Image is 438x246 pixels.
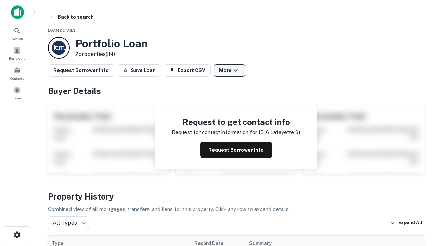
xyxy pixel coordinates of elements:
span: Borrowers [9,56,25,61]
h4: Buyer Details [48,85,424,97]
h4: Request to get contact info [172,116,300,128]
a: Contacts [2,64,32,82]
img: capitalize-icon.png [11,5,24,19]
button: Export CSV [164,64,211,77]
button: Back to search [47,11,96,23]
iframe: Chat Widget [404,191,438,224]
p: 2 properties (IN) [75,50,148,58]
span: Search [12,36,23,41]
span: Loan Details [48,28,76,32]
button: Expand All [388,218,424,228]
button: Save Loan [117,64,161,77]
div: All Types [48,216,89,230]
a: Search [2,24,32,43]
p: Combined view of all mortgages, transfers, and liens for this property. Click any row to expand d... [48,205,424,214]
span: Saved [12,95,22,101]
button: More [214,64,245,77]
span: Contacts [10,76,24,81]
a: Saved [2,84,32,102]
p: Request for contact information for [172,128,257,136]
a: Borrowers [2,44,32,63]
button: Request Borrower Info [200,142,272,158]
h3: Portfolio Loan [75,37,148,50]
button: Request Borrower Info [48,64,114,77]
h4: Property History [48,190,424,203]
p: 1516 lafayette st [258,128,300,136]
